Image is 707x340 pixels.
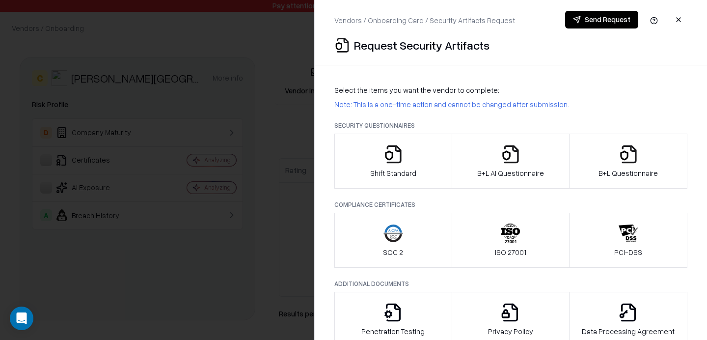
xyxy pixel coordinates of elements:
[565,11,638,28] button: Send Request
[598,168,658,178] p: B+L Questionnaire
[452,213,570,268] button: ISO 27001
[334,280,687,288] p: Additional Documents
[569,134,687,189] button: B+L Questionnaire
[354,37,489,53] p: Request Security Artifacts
[334,121,687,130] p: Security Questionnaires
[582,326,675,337] p: Data Processing Agreement
[334,134,452,189] button: Shift Standard
[334,99,687,110] p: Note: This is a one-time action and cannot be changed after submission.
[488,326,533,337] p: Privacy Policy
[334,213,452,268] button: SOC 2
[477,168,544,178] p: B+L AI Questionnaire
[614,247,642,257] p: PCI-DSS
[569,213,687,268] button: PCI-DSS
[495,247,526,257] p: ISO 27001
[334,200,687,209] p: Compliance Certificates
[452,134,570,189] button: B+L AI Questionnaire
[334,85,687,95] p: Select the items you want the vendor to complete:
[370,168,416,178] p: Shift Standard
[334,15,515,26] p: Vendors / Onboarding Card / Security Artifacts Request
[383,247,403,257] p: SOC 2
[361,326,425,337] p: Penetration Testing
